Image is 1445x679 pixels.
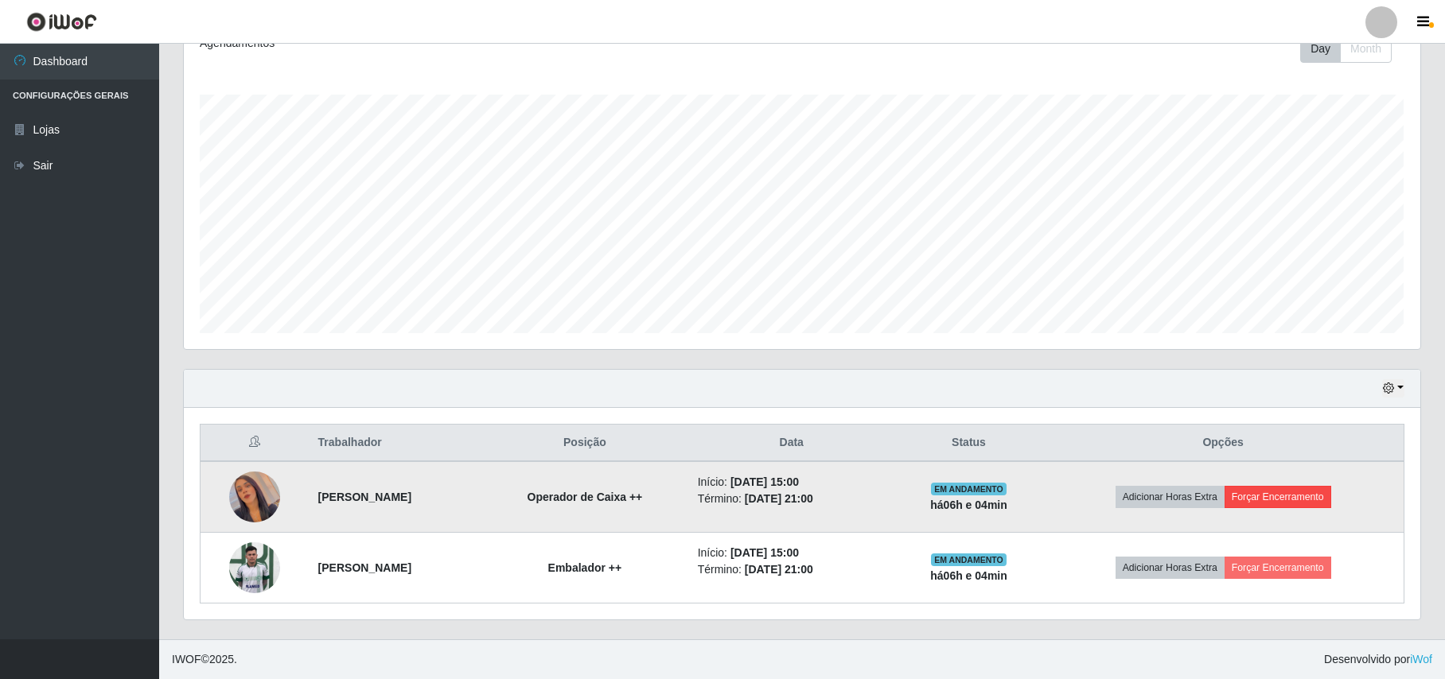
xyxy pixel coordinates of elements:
[1116,486,1225,508] button: Adicionar Horas Extra
[1300,35,1404,63] div: Toolbar with button groups
[229,452,280,542] img: 1709844998024.jpeg
[930,499,1007,511] strong: há 06 h e 04 min
[1116,557,1225,579] button: Adicionar Horas Extra
[730,546,799,559] time: [DATE] 15:00
[172,653,201,665] span: IWOF
[688,425,895,462] th: Data
[930,569,1007,582] strong: há 06 h e 04 min
[548,561,622,574] strong: Embalador ++
[528,491,643,503] strong: Operador de Caixa ++
[1225,557,1331,579] button: Forçar Encerramento
[730,475,799,488] time: [DATE] 15:00
[698,561,886,578] li: Término:
[745,563,813,576] time: [DATE] 21:00
[745,492,813,505] time: [DATE] 21:00
[698,545,886,561] li: Início:
[26,12,97,32] img: CoreUI Logo
[1225,486,1331,508] button: Forçar Encerramento
[481,425,687,462] th: Posição
[172,651,237,668] span: © 2025 .
[1340,35,1392,63] button: Month
[1410,653,1432,665] a: iWof
[1300,35,1341,63] button: Day
[1300,35,1392,63] div: First group
[309,425,482,462] th: Trabalhador
[698,474,886,491] li: Início:
[229,533,280,601] img: 1698057093105.jpeg
[318,561,411,574] strong: [PERSON_NAME]
[1042,425,1404,462] th: Opções
[895,425,1042,462] th: Status
[698,491,886,507] li: Término:
[318,491,411,503] strong: [PERSON_NAME]
[1324,651,1432,668] span: Desenvolvido por
[931,483,1007,495] span: EM ANDAMENTO
[931,553,1007,566] span: EM ANDAMENTO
